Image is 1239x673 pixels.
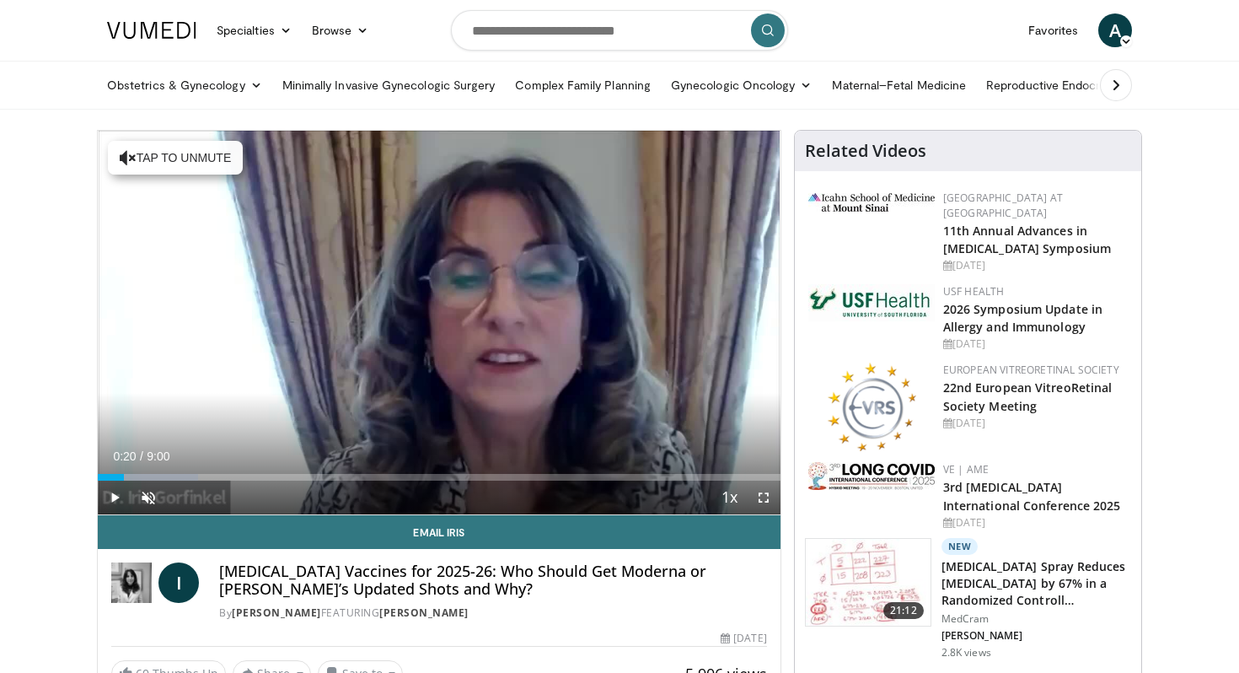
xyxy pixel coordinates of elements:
[943,223,1111,256] a: 11th Annual Advances in [MEDICAL_DATA] Symposium
[379,606,469,620] a: [PERSON_NAME]
[98,481,131,514] button: Play
[206,13,302,47] a: Specialties
[107,22,196,39] img: VuMedi Logo
[1098,13,1132,47] a: A
[827,363,916,451] img: ee0f788f-b72d-444d-91fc-556bb330ec4c.png.150x105_q85_autocrop_double_scale_upscale_version-0.2.png
[941,646,991,660] p: 2.8K views
[721,631,766,646] div: [DATE]
[943,515,1128,530] div: [DATE]
[943,380,1113,413] a: 22nd European VitreoRetinal Society Meeting
[941,538,979,555] p: New
[943,416,1128,431] div: [DATE]
[113,450,136,463] span: 0:20
[941,558,1131,609] h3: [MEDICAL_DATA] Spray Reduces [MEDICAL_DATA] by 67% in a Randomized Controll…
[808,284,935,321] img: 6ba8804a-8538-4002-95e7-a8f8012d4a11.png.150x105_q85_autocrop_double_scale_upscale_version-0.2.jpg
[943,479,1121,513] a: 3rd [MEDICAL_DATA] International Conference 2025
[943,336,1128,352] div: [DATE]
[131,481,165,514] button: Unmute
[661,68,822,102] a: Gynecologic Oncology
[943,462,989,476] a: VE | AME
[943,363,1119,377] a: European VitreoRetinal Society
[98,474,780,481] div: Progress Bar
[822,68,976,102] a: Maternal–Fetal Medicine
[98,515,780,549] a: Email Iris
[1018,13,1088,47] a: Favorites
[883,602,924,619] span: 21:12
[108,141,243,175] button: Tap to unmute
[943,258,1128,273] div: [DATE]
[140,450,143,463] span: /
[219,606,767,621] div: By FEATURING
[805,538,1131,660] a: 21:12 New [MEDICAL_DATA] Spray Reduces [MEDICAL_DATA] by 67% in a Randomized Controll… MedCram [P...
[219,563,767,599] h4: [MEDICAL_DATA] Vaccines for 2025-26: Who Should Get Moderna or [PERSON_NAME]’s Updated Shots and ...
[806,539,931,627] img: 500bc2c6-15b5-4613-8fa2-08603c32877b.150x105_q85_crop-smart_upscale.jpg
[505,68,661,102] a: Complex Family Planning
[808,462,935,490] img: a2792a71-925c-4fc2-b8ef-8d1b21aec2f7.png.150x105_q85_autocrop_double_scale_upscale_version-0.2.jpg
[111,563,152,603] img: Dr. Iris Gorfinkel
[943,284,1005,299] a: USF Health
[747,481,780,514] button: Fullscreen
[943,191,1063,220] a: [GEOGRAPHIC_DATA] at [GEOGRAPHIC_DATA]
[97,68,272,102] a: Obstetrics & Gynecology
[302,13,379,47] a: Browse
[943,301,1102,335] a: 2026 Symposium Update in Allergy and Immunology
[451,10,788,51] input: Search topics, interventions
[805,141,926,161] h4: Related Videos
[232,606,321,620] a: [PERSON_NAME]
[272,68,506,102] a: Minimally Invasive Gynecologic Surgery
[158,563,199,603] a: I
[713,481,747,514] button: Playback Rate
[147,450,169,463] span: 9:00
[98,131,780,515] video-js: Video Player
[941,629,1131,643] p: [PERSON_NAME]
[808,193,935,212] img: 3aa743c9-7c3f-4fab-9978-1464b9dbe89c.png.150x105_q85_autocrop_double_scale_upscale_version-0.2.jpg
[941,612,1131,626] p: MedCram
